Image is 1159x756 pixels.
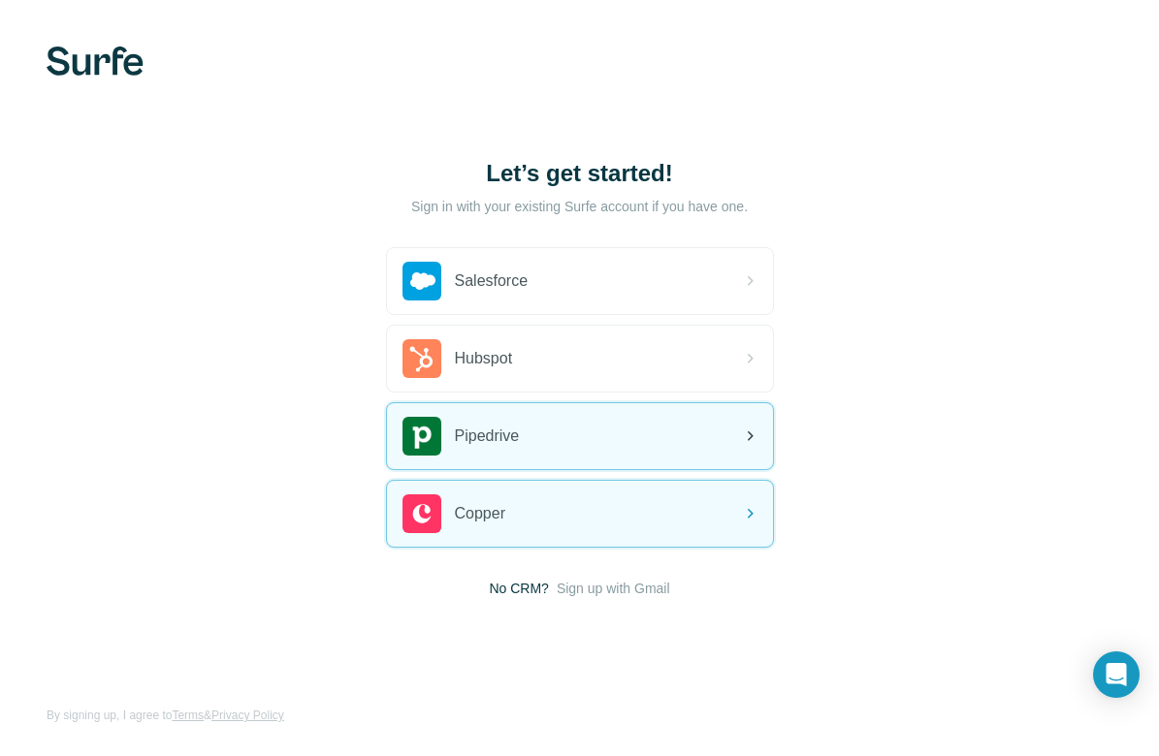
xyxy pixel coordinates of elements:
[455,269,529,293] span: Salesforce
[402,262,441,300] img: salesforce's logo
[211,709,284,722] a: Privacy Policy
[455,502,505,525] span: Copper
[1093,651,1140,698] div: Open Intercom Messenger
[47,47,144,76] img: Surfe's logo
[557,579,670,598] button: Sign up with Gmail
[455,347,513,370] span: Hubspot
[47,707,284,724] span: By signing up, I agree to &
[402,417,441,456] img: pipedrive's logo
[402,339,441,378] img: hubspot's logo
[386,158,774,189] h1: Let’s get started!
[489,579,548,598] span: No CRM?
[455,425,520,448] span: Pipedrive
[411,197,748,216] p: Sign in with your existing Surfe account if you have one.
[172,709,204,722] a: Terms
[402,494,441,533] img: copper's logo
